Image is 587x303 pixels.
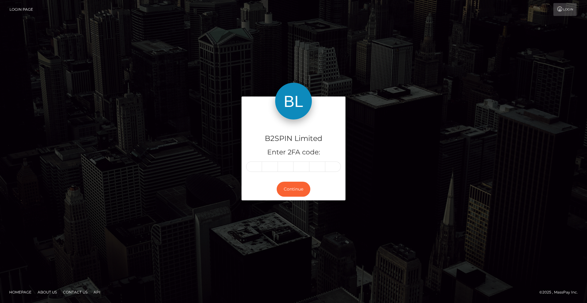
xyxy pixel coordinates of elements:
a: API [91,287,103,297]
h5: Enter 2FA code: [246,148,341,157]
a: Login [553,3,577,16]
a: Contact Us [61,287,90,297]
a: About Us [35,287,59,297]
a: Homepage [7,287,34,297]
button: Continue [277,182,310,197]
img: B2SPIN Limited [275,83,312,119]
h4: B2SPIN Limited [246,133,341,144]
a: Login Page [9,3,33,16]
div: © 2025 , MassPay Inc. [539,289,582,296]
